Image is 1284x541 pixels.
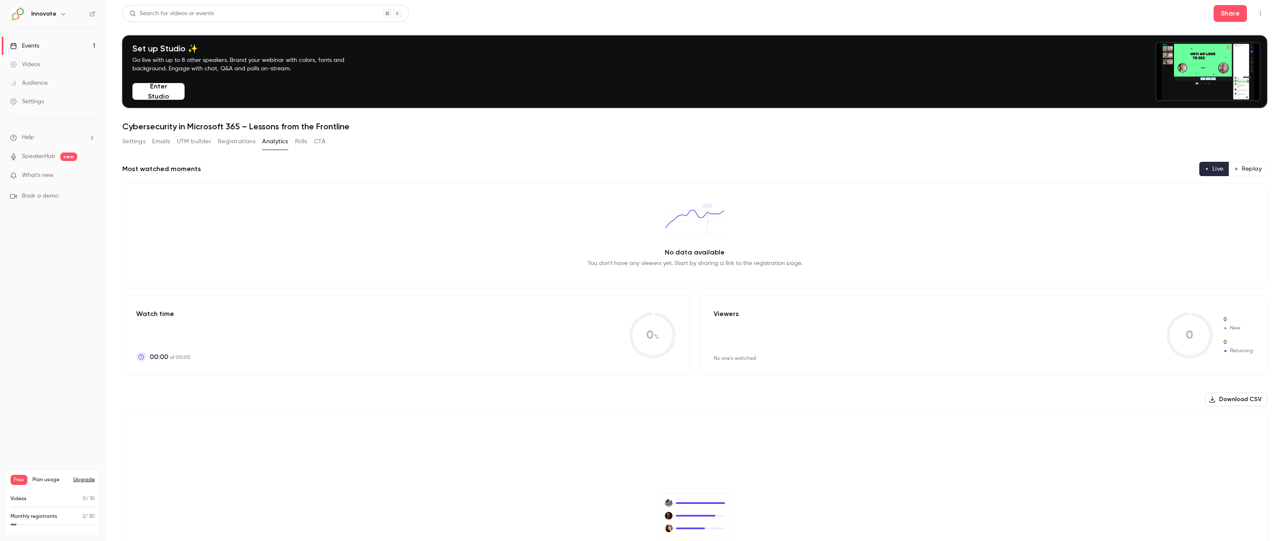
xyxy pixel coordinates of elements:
[588,259,802,268] p: You don't have any viewers yet. Start by sharing a link to the registration page.
[295,135,307,148] button: Polls
[129,9,214,18] div: Search for videos or events
[132,56,364,73] p: Go live with up to 8 other speakers. Brand your webinar with colors, fonts and background. Engage...
[314,135,325,148] button: CTA
[11,7,24,21] img: Innovate
[122,164,201,174] h2: Most watched moments
[32,477,68,483] span: Plan usage
[11,513,57,520] p: Monthly registrants
[10,133,95,142] li: help-dropdown-opener
[152,135,170,148] button: Emails
[31,10,56,18] h6: Innovate
[83,496,86,501] span: 0
[132,43,364,54] h4: Set up Studio ✨
[150,352,191,362] p: of 00:00
[11,495,27,503] p: Videos
[10,42,39,50] div: Events
[177,135,211,148] button: UTM builder
[10,97,44,106] div: Settings
[83,495,95,503] p: / 10
[122,135,145,148] button: Settings
[1223,347,1253,355] span: Returning
[22,133,34,142] span: Help
[1214,5,1247,22] button: Share
[150,352,168,362] span: 00:00
[714,309,739,319] p: Viewers
[262,135,288,148] button: Analytics
[73,477,95,483] button: Upgrade
[22,152,55,161] a: SpeakerHub
[11,475,27,485] span: Free
[22,192,58,201] span: Book a demo
[83,514,85,519] span: 2
[122,121,1267,131] h1: Cybersecurity in Microsoft 365 – Lessons from the Frontline
[22,171,54,180] span: What's new
[83,513,95,520] p: / 30
[1223,339,1253,346] span: Returning
[1223,316,1253,324] span: New
[10,79,48,87] div: Audience
[60,153,77,161] span: new
[1229,162,1267,176] button: Replay
[136,309,191,319] p: Watch time
[132,83,185,100] button: Enter Studio
[218,135,255,148] button: Registrations
[665,247,725,257] p: No data available
[10,60,40,69] div: Videos
[1199,162,1229,176] button: Live
[658,493,732,538] img: No viewers
[714,355,756,362] div: No one's watched
[1205,393,1267,406] button: Download CSV
[1223,324,1253,332] span: New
